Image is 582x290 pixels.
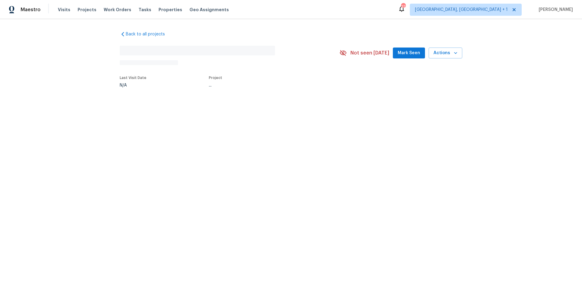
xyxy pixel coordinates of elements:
[78,7,96,13] span: Projects
[120,31,178,37] a: Back to all projects
[350,50,389,56] span: Not seen [DATE]
[104,7,131,13] span: Work Orders
[189,7,229,13] span: Geo Assignments
[429,48,462,59] button: Actions
[21,7,41,13] span: Maestro
[139,8,151,12] span: Tasks
[401,4,405,10] div: 37
[415,7,508,13] span: [GEOGRAPHIC_DATA], [GEOGRAPHIC_DATA] + 1
[120,76,146,80] span: Last Visit Date
[433,49,457,57] span: Actions
[393,48,425,59] button: Mark Seen
[58,7,70,13] span: Visits
[120,83,146,87] div: N/A
[536,7,573,13] span: [PERSON_NAME]
[159,7,182,13] span: Properties
[398,49,420,57] span: Mark Seen
[209,76,222,80] span: Project
[209,83,325,87] div: ...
